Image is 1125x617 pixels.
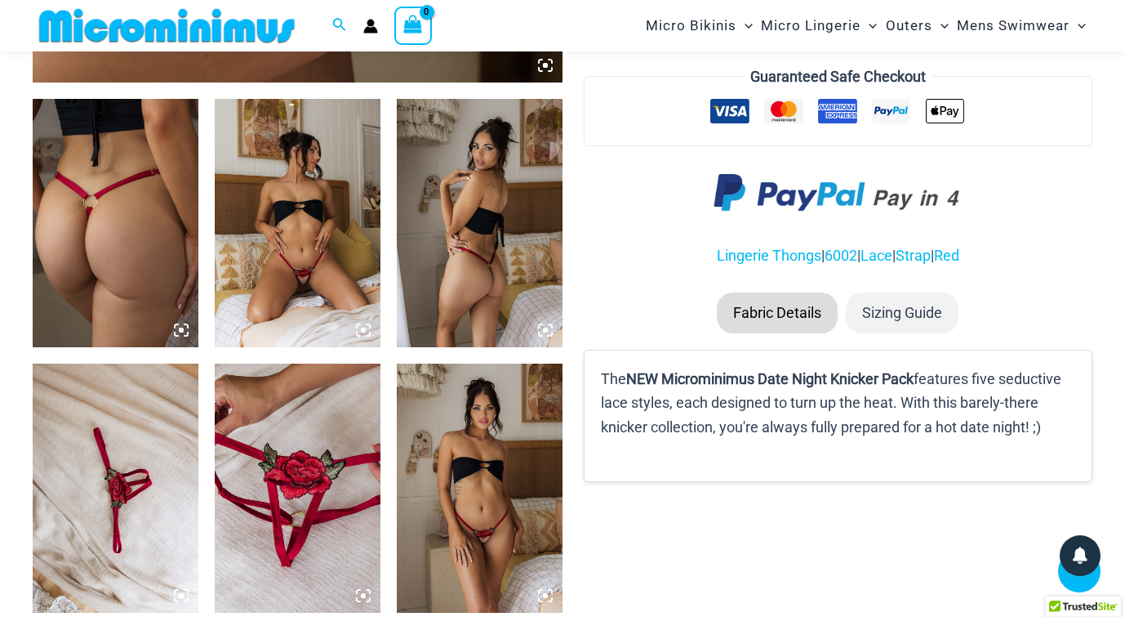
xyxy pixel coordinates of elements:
a: View Shopping Cart, empty [394,7,432,44]
a: Micro LingerieMenu ToggleMenu Toggle [757,5,881,47]
a: Lace [860,247,892,264]
p: The features five seductive lace styles, each designed to turn up the heat. With this barely-ther... [601,367,1075,440]
a: 6002 [825,247,857,264]
legend: Guaranteed Safe Checkout [744,65,932,89]
span: Menu Toggle [736,5,753,47]
a: Mens SwimwearMenu ToggleMenu Toggle [953,5,1090,47]
a: Account icon link [363,19,378,34]
span: Micro Lingerie [761,5,860,47]
a: Red [934,247,959,264]
a: Search icon link [332,16,347,36]
img: Carla Red 6002 Bottom [33,99,198,347]
li: Sizing Guide [846,293,958,333]
span: Menu Toggle [860,5,877,47]
a: Micro BikinisMenu ToggleMenu Toggle [642,5,757,47]
p: | | | | [584,244,1092,268]
a: Lingerie Thongs [717,247,821,264]
a: OutersMenu ToggleMenu Toggle [882,5,953,47]
span: Mens Swimwear [957,5,1069,47]
li: Fabric Details [717,293,838,333]
img: Carla Red 6002 Bottom [215,364,380,612]
nav: Site Navigation [639,2,1092,49]
img: Carla Red 6002 Bottom [397,99,562,347]
img: MM SHOP LOGO FLAT [33,7,301,44]
span: Micro Bikinis [646,5,736,47]
span: Menu Toggle [1069,5,1086,47]
b: NEW Microminimus Date Night Knicker Pack [626,370,914,387]
img: Carla Red 6002 Bottom [33,364,198,612]
img: Carla Red 6002 Bottom [215,99,380,347]
a: Strap [896,247,931,264]
span: Outers [886,5,932,47]
span: Menu Toggle [932,5,949,47]
img: Carla Red 6002 Bottom [397,364,562,612]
